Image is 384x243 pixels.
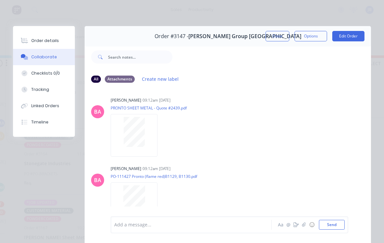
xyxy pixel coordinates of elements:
button: Options [295,31,327,41]
button: @ [284,221,292,229]
button: Create new label [139,75,182,83]
button: ☺ [308,221,316,229]
button: Timeline [13,114,75,130]
div: BA [94,108,101,116]
p: PO-111427 Pronto (flame red)B1129, B1130.pdf [111,174,197,179]
span: [PERSON_NAME] Group [GEOGRAPHIC_DATA] [188,33,301,39]
input: Search notes... [108,50,172,64]
div: Attachments [105,76,135,83]
span: Order #3147 - [155,33,188,39]
button: Collaborate [13,49,75,65]
div: Linked Orders [31,103,59,109]
button: Tracking [13,81,75,98]
div: Tracking [31,87,49,93]
div: [PERSON_NAME] [111,166,141,172]
button: Order details [13,33,75,49]
button: Checklists 0/0 [13,65,75,81]
button: Send [319,220,345,230]
button: Aa [277,221,284,229]
button: Linked Orders [13,98,75,114]
div: 09:12am [DATE] [143,166,171,172]
div: All [91,76,101,83]
div: Collaborate [31,54,57,60]
div: BA [94,176,101,184]
button: Edit Order [332,31,364,41]
p: PRONTO SHEET METAL - Quote #2439.pdf [111,105,187,111]
div: 09:12am [DATE] [143,97,171,103]
button: Close [266,31,289,41]
div: [PERSON_NAME] [111,97,141,103]
div: Timeline [31,119,48,125]
div: Order details [31,38,59,44]
div: Checklists 0/0 [31,70,60,76]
